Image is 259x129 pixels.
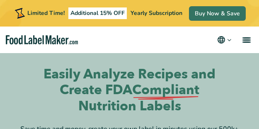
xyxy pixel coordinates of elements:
span: Compliant [132,82,199,98]
a: menu [232,27,259,53]
span: Additional 15% OFF [68,7,127,19]
span: Limited Time! [27,9,65,17]
a: Food Label Maker homepage [6,35,78,45]
button: Change language [216,35,232,45]
a: Buy Now & Save [189,6,246,21]
h1: Easily Analyze Recipes and Create FDA Nutrition Labels [43,66,217,114]
span: Yearly Subscription [131,9,182,17]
